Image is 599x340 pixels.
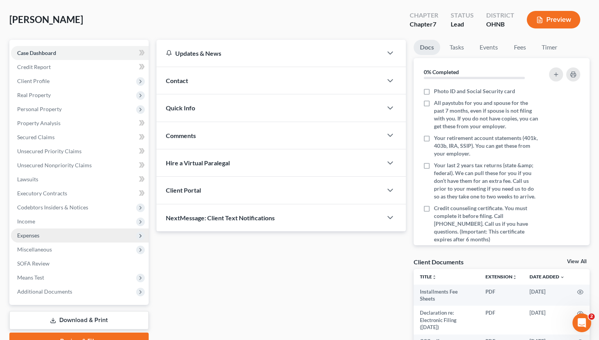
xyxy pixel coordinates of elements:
[424,69,459,75] strong: 0% Completed
[11,144,149,158] a: Unsecured Priority Claims
[434,87,515,95] span: Photo ID and Social Security card
[11,186,149,200] a: Executory Contracts
[17,120,60,126] span: Property Analysis
[451,20,474,29] div: Lead
[166,132,196,139] span: Comments
[166,186,201,194] span: Client Portal
[166,214,275,221] span: NextMessage: Client Text Notifications
[410,11,438,20] div: Chapter
[11,158,149,172] a: Unsecured Nonpriority Claims
[530,274,565,280] a: Date Added expand_more
[166,77,188,84] span: Contact
[523,285,571,306] td: [DATE]
[17,260,50,267] span: SOFA Review
[512,275,517,280] i: unfold_more
[17,148,82,154] span: Unsecured Priority Claims
[479,285,523,306] td: PDF
[17,274,44,281] span: Means Test
[451,11,474,20] div: Status
[17,246,52,253] span: Miscellaneous
[432,275,437,280] i: unfold_more
[535,40,563,55] a: Timer
[588,313,595,320] span: 2
[17,204,88,211] span: Codebtors Insiders & Notices
[414,258,464,266] div: Client Documents
[572,313,591,332] iframe: Intercom live chat
[9,311,149,329] a: Download & Print
[410,20,438,29] div: Chapter
[434,99,539,130] span: All paystubs for you and spouse for the past 7 months, even if spouse is not filing with you. If ...
[17,218,35,225] span: Income
[507,40,532,55] a: Fees
[17,232,39,239] span: Expenses
[17,106,62,112] span: Personal Property
[11,172,149,186] a: Lawsuits
[433,20,436,28] span: 7
[17,190,67,197] span: Executory Contracts
[17,64,51,70] span: Credit Report
[11,60,149,74] a: Credit Report
[414,40,440,55] a: Docs
[414,285,479,306] td: Installments Fee Sheets
[486,11,514,20] div: District
[479,306,523,334] td: PDF
[11,257,149,271] a: SOFA Review
[17,50,56,56] span: Case Dashboard
[9,14,83,25] span: [PERSON_NAME]
[473,40,504,55] a: Events
[11,46,149,60] a: Case Dashboard
[420,274,437,280] a: Titleunfold_more
[486,20,514,29] div: OHNB
[434,204,539,243] span: Credit counseling certificate. You must complete it before filing. Call [PHONE_NUMBER]. Call us i...
[17,288,72,295] span: Additional Documents
[560,275,565,280] i: expand_more
[527,11,580,28] button: Preview
[166,159,230,166] span: Hire a Virtual Paralegal
[485,274,517,280] a: Extensionunfold_more
[443,40,470,55] a: Tasks
[11,116,149,130] a: Property Analysis
[17,176,38,182] span: Lawsuits
[17,162,92,168] span: Unsecured Nonpriority Claims
[414,306,479,334] td: Declaration re: Electronic Filing ([DATE])
[11,130,149,144] a: Secured Claims
[166,49,373,57] div: Updates & News
[17,134,55,140] span: Secured Claims
[434,134,539,158] span: Your retirement account statements (401k, 403b, IRA, SSIP). You can get these from your employer.
[166,104,195,112] span: Quick Info
[17,78,50,84] span: Client Profile
[523,306,571,334] td: [DATE]
[567,259,587,264] a: View All
[434,161,539,200] span: Your last 2 years tax returns (state &amp; federal). We can pull these for you if you don’t have ...
[17,92,51,98] span: Real Property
